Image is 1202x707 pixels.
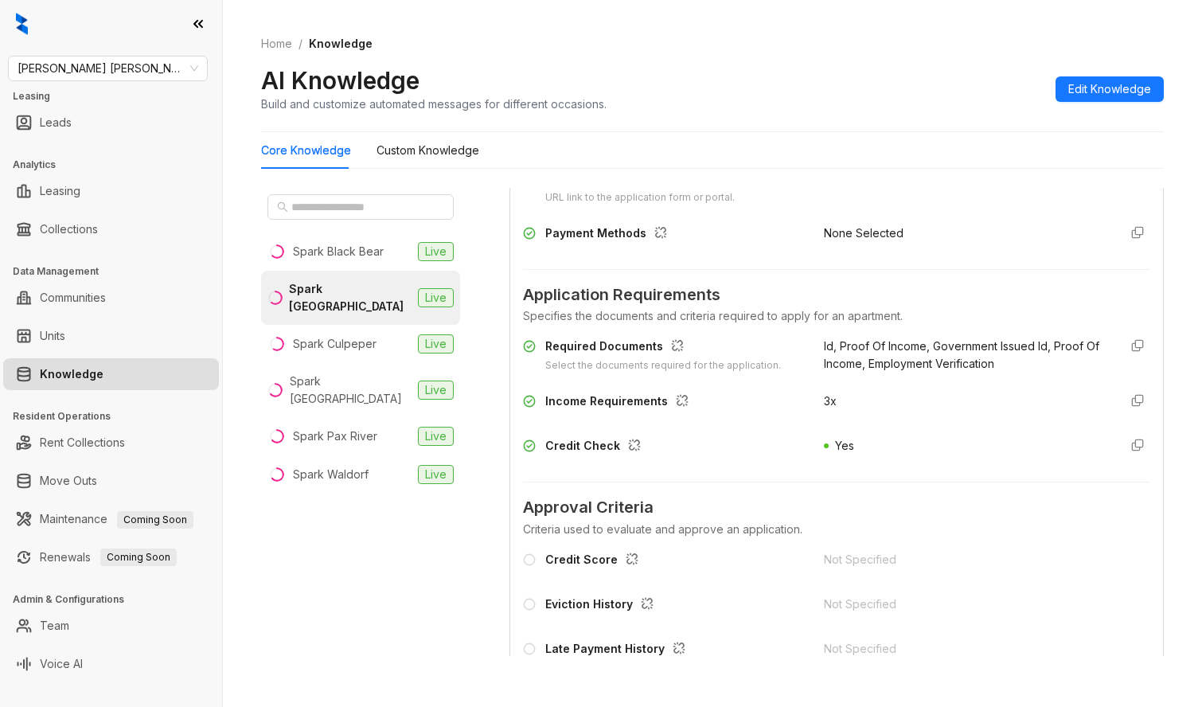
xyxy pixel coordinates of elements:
span: Approval Criteria [523,495,1150,520]
h3: Resident Operations [13,409,222,424]
span: Edit Knowledge [1068,80,1151,98]
span: Gates Hudson [18,57,198,80]
a: Team [40,610,69,642]
a: Knowledge [40,358,103,390]
h3: Data Management [13,264,222,279]
div: Late Payment History [545,640,692,661]
a: Leads [40,107,72,139]
h3: Leasing [13,89,222,104]
a: Collections [40,213,98,245]
div: Custom Knowledge [377,142,479,159]
li: Rent Collections [3,427,219,459]
h3: Admin & Configurations [13,592,222,607]
div: Payment Methods [545,225,673,245]
li: Leasing [3,175,219,207]
a: Rent Collections [40,427,125,459]
div: Spark [GEOGRAPHIC_DATA] [290,373,412,408]
div: Spark [GEOGRAPHIC_DATA] [289,280,412,315]
span: Live [418,288,454,307]
a: RenewalsComing Soon [40,541,177,573]
span: Yes [835,439,854,452]
span: search [277,201,288,213]
li: Communities [3,282,219,314]
span: Live [418,381,454,400]
div: Select the documents required for the application. [545,358,781,373]
li: Knowledge [3,358,219,390]
div: Spark Black Bear [293,243,384,260]
div: Core Knowledge [261,142,351,159]
img: logo [16,13,28,35]
a: Leasing [40,175,80,207]
h2: AI Knowledge [261,65,420,96]
div: Spark Culpeper [293,335,377,353]
span: Id, Proof Of Income, Government Issued Id, Proof Of Income, Employment Verification [824,339,1099,370]
span: Coming Soon [117,511,193,529]
li: Maintenance [3,503,219,535]
div: URL link to the application form or portal. [545,190,735,205]
li: Team [3,610,219,642]
a: Communities [40,282,106,314]
div: Spark Waldorf [293,466,369,483]
li: Move Outs [3,465,219,497]
li: Leads [3,107,219,139]
div: Build and customize automated messages for different occasions. [261,96,607,112]
li: Collections [3,213,219,245]
div: Credit Check [545,437,647,458]
span: Live [418,427,454,446]
span: Coming Soon [100,549,177,566]
div: Not Specified [824,551,1106,568]
span: Live [418,242,454,261]
a: Units [40,320,65,352]
li: Voice AI [3,648,219,680]
a: Move Outs [40,465,97,497]
div: Income Requirements [545,393,695,413]
a: Home [258,35,295,53]
span: Application Requirements [523,283,1150,307]
div: Spark Pax River [293,428,377,445]
li: / [299,35,302,53]
div: Eviction History [545,596,660,616]
div: Credit Score [545,551,645,572]
div: Criteria used to evaluate and approve an application. [523,521,1150,538]
h3: Analytics [13,158,222,172]
li: Units [3,320,219,352]
span: 3x [824,394,837,408]
div: Not Specified [824,640,1106,658]
div: Not Specified [824,596,1106,613]
a: Voice AI [40,648,83,680]
li: Renewals [3,541,219,573]
span: Live [418,334,454,353]
div: Required Documents [545,338,781,358]
button: Edit Knowledge [1056,76,1164,102]
span: None Selected [824,226,903,240]
span: Live [418,465,454,484]
div: Specifies the documents and criteria required to apply for an apartment. [523,307,1150,325]
span: Knowledge [309,37,373,50]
